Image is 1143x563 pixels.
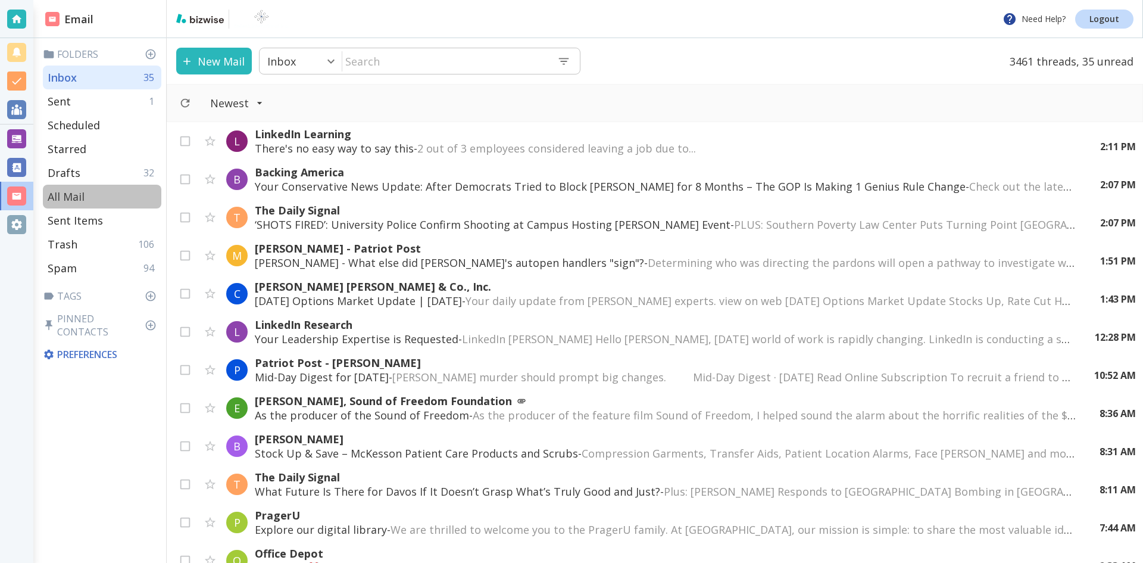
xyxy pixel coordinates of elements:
p: 3461 threads, 35 unread [1003,48,1133,74]
p: E [234,401,240,415]
div: Spam94 [43,256,161,280]
div: All Mail [43,185,161,209]
p: 1:51 PM [1100,254,1136,267]
p: All Mail [48,189,85,204]
p: 32 [143,166,159,179]
p: [PERSON_NAME], Sound of Freedom Foundation [255,394,1076,408]
p: C [234,287,241,301]
p: T [233,210,241,225]
p: [DATE] Options Market Update | [DATE] - [255,294,1076,308]
img: bizwise [176,14,224,23]
p: Folders [43,48,161,61]
p: 7:44 AM [1100,521,1136,534]
p: Patriot Post - [PERSON_NAME] [255,356,1070,370]
p: Office Depot [255,546,1076,561]
img: DashboardSidebarEmail.svg [45,12,60,26]
p: B [233,172,241,186]
div: Trash106 [43,232,161,256]
p: 2:07 PM [1100,216,1136,229]
p: Preferences [43,348,159,361]
p: M [232,248,242,263]
img: BioTech International [234,10,289,29]
p: Starred [48,142,86,156]
p: 1:43 PM [1100,293,1136,306]
div: Scheduled [43,113,161,137]
p: Drafts [48,166,80,180]
p: Inbox [48,70,77,85]
p: Need Help? [1003,12,1066,26]
div: Sent1 [43,89,161,113]
p: LinkedIn Research [255,318,1071,332]
div: Drafts32 [43,161,161,185]
p: Tags [43,290,161,303]
p: Scheduled [48,118,100,132]
p: 35 [143,71,159,84]
p: 10:52 AM [1094,369,1136,382]
p: 8:31 AM [1100,445,1136,458]
p: 12:28 PM [1095,331,1136,344]
button: Refresh [174,92,196,114]
p: Inbox [267,54,296,69]
p: ‘SHOTS FIRED’: University Police Confirm Shooting at Campus Hosting [PERSON_NAME] Event - [255,217,1076,232]
p: [PERSON_NAME] - Patriot Post [255,241,1076,256]
p: 2:07 PM [1100,178,1136,191]
p: [PERSON_NAME] [255,432,1076,446]
div: Starred [43,137,161,161]
p: The Daily Signal [255,203,1076,217]
div: Preferences [40,343,161,366]
p: 8:11 AM [1100,483,1136,496]
input: Search [342,49,548,73]
p: There's no easy way to say this - [255,141,1076,155]
p: 106 [138,238,159,251]
div: Inbox35 [43,66,161,89]
p: Backing America [255,165,1076,179]
p: Logout [1089,15,1119,23]
button: Filter [198,90,275,116]
p: Stock Up & Save – McKesson Patient Care Products and Scrubs - [255,446,1076,461]
h2: Email [45,11,93,27]
p: 1 [149,95,159,108]
p: Your Conservative News Update: After Democrats Tried to Block [PERSON_NAME] for 8 Months – The GO... [255,179,1076,194]
p: 2:11 PM [1100,140,1136,153]
p: Pinned Contacts [43,312,161,338]
a: Logout [1075,10,1133,29]
p: P [234,515,241,530]
p: Sent [48,94,71,108]
p: What Future Is There for Davos If It Doesn’t Grasp What’s Truly Good and Just? - [255,484,1076,499]
p: Trash [48,237,77,251]
span: 2 out of 3 employees considered leaving a job due to... ͏ ͏ ͏ ͏ ͏ ͏ ͏ ͏ ͏ ͏ ͏ ͏ ͏ ͏ ͏ ͏ ͏ ͏ ͏ ͏ ͏... [417,141,913,155]
p: Spam [48,261,77,275]
p: The Daily Signal [255,470,1076,484]
div: Sent Items [43,209,161,232]
p: L [234,325,240,339]
p: LinkedIn Learning [255,127,1076,141]
p: 8:36 AM [1100,407,1136,420]
p: 94 [143,262,159,275]
p: L [234,134,240,148]
p: Sent Items [48,213,103,228]
p: Explore our digital library - [255,522,1076,537]
p: T [233,477,241,492]
p: P [234,363,241,377]
p: [PERSON_NAME] - What else did [PERSON_NAME]'s autopen handlers "sign"? - [255,256,1076,270]
p: B [233,439,241,453]
p: Mid-Day Digest for [DATE] - [255,370,1070,384]
p: As the producer of the Sound of Freedom - [255,408,1076,422]
p: [PERSON_NAME] [PERSON_NAME] & Co., Inc. [255,279,1076,294]
button: New Mail [176,48,252,74]
p: PragerU [255,508,1076,522]
p: Your Leadership Expertise is Requested - [255,332,1071,346]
